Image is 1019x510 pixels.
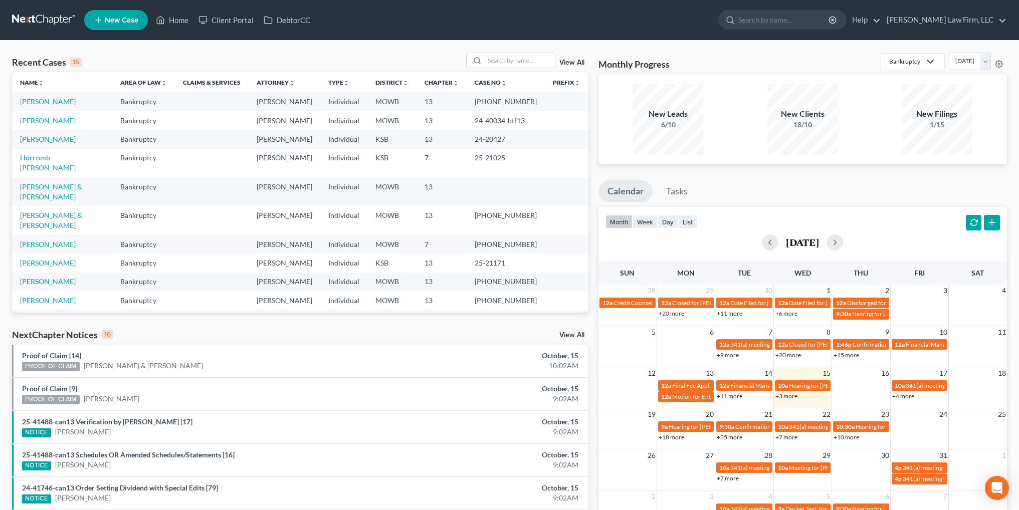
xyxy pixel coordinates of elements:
span: Confirmation hearing for Apple Central KC [853,341,964,348]
td: 13 [417,206,467,234]
td: 13 [417,253,467,272]
span: Credit Counseling for [PERSON_NAME] [614,299,718,307]
span: 10a [778,423,788,430]
div: 18/10 [767,120,838,130]
span: 1:46p [836,341,852,348]
span: Tue [738,269,751,277]
td: 13 [417,130,467,148]
td: Individual [320,111,367,130]
td: Individual [320,130,367,148]
a: [PERSON_NAME] & [PERSON_NAME] [84,361,203,371]
span: 29 [705,285,715,297]
span: 12a [895,341,905,348]
span: 26 [647,449,657,461]
div: October, 15 [399,483,578,493]
a: Tasks [657,180,697,202]
td: Bankruptcy [112,130,175,148]
span: Closed for [PERSON_NAME] & [PERSON_NAME] [672,299,800,307]
td: Individual [320,253,367,272]
td: [PERSON_NAME] [249,130,320,148]
span: 10a [895,382,905,389]
a: [PERSON_NAME] Law Firm, LLC [882,11,1006,29]
a: Chapterunfold_more [425,79,459,86]
span: 22 [822,408,832,420]
td: [PERSON_NAME] [249,92,320,111]
div: Bankruptcy [889,57,920,66]
input: Search by name... [738,11,830,29]
td: [PERSON_NAME] [249,273,320,291]
span: 1 [826,285,832,297]
a: Proof of Claim [9] [22,384,77,393]
a: Case Nounfold_more [475,79,507,86]
td: [PERSON_NAME] [249,291,320,310]
div: 9:02AM [399,460,578,470]
a: +7 more [717,474,739,482]
span: Date Filed for [PERSON_NAME] & [PERSON_NAME] [789,299,926,307]
td: MOWB [367,177,417,206]
td: [PERSON_NAME] [249,310,320,339]
i: unfold_more [453,80,459,86]
a: [PERSON_NAME] [20,97,76,106]
span: 18 [997,367,1007,379]
td: 24-20427 [467,130,545,148]
a: Calendar [598,180,653,202]
span: 6 [709,326,715,338]
button: week [633,215,658,228]
span: 15 [822,367,832,379]
td: MOWB [367,206,417,234]
span: Sat [971,269,984,277]
td: Bankruptcy [112,235,175,253]
div: 9:02AM [399,493,578,503]
span: 9a [661,423,668,430]
span: 28 [647,285,657,297]
td: Individual [320,206,367,234]
div: New Filings [902,108,972,120]
td: [PERSON_NAME] [249,235,320,253]
span: 21 [763,408,773,420]
span: 341(a) meeting for [PERSON_NAME] [730,464,827,471]
div: PROOF OF CLAIM [22,395,80,404]
td: 13 [417,291,467,310]
td: KSB [367,130,417,148]
a: Typeunfold_more [328,79,349,86]
td: [PERSON_NAME] [249,253,320,272]
a: +11 more [717,310,742,317]
td: Individual [320,149,367,177]
div: October, 15 [399,450,578,460]
span: Fri [914,269,925,277]
a: Area of Lawunfold_more [120,79,167,86]
span: 7 [767,326,773,338]
td: MOWB [367,291,417,310]
a: [PERSON_NAME] [55,427,111,437]
span: 12a [661,382,671,389]
td: 24-40034-btf13 [467,111,545,130]
td: Bankruptcy [112,111,175,130]
a: +20 more [775,351,801,359]
a: [PERSON_NAME] [55,460,111,470]
span: 10a [719,464,729,471]
span: 341(a) meeting for [PERSON_NAME] [903,475,999,482]
a: [PERSON_NAME] & [PERSON_NAME] [20,182,82,201]
span: 8 [826,326,832,338]
a: Hurcomb [PERSON_NAME] [20,153,76,172]
button: month [605,215,633,228]
td: [PHONE_NUMBER] [467,291,545,310]
span: 2 [884,285,890,297]
span: 12a [778,299,788,307]
span: Hearing for [PERSON_NAME] [789,382,867,389]
span: 23 [880,408,890,420]
span: 12a [661,393,671,400]
a: +6 more [775,310,797,317]
span: 12a [719,382,729,389]
td: Individual [320,291,367,310]
a: Help [847,11,881,29]
a: +10 more [834,433,859,441]
div: October, 15 [399,351,578,361]
h2: [DATE] [786,237,819,247]
i: unfold_more [402,80,409,86]
span: 6 [884,490,890,502]
a: +15 more [834,351,859,359]
span: Hearing for 1 Big Red, LLC [856,423,924,430]
span: Hearing for [PERSON_NAME] [852,310,930,318]
td: 13 [417,92,467,111]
